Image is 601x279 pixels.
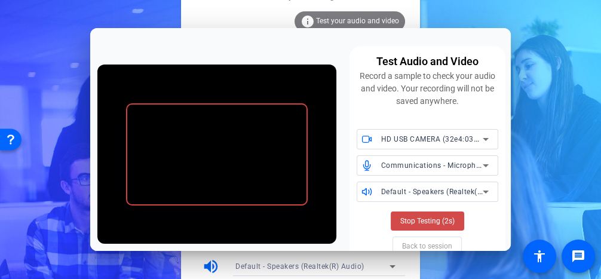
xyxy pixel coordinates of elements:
span: Stop Testing (2s) [400,216,455,226]
div: Record a sample to check your audio and video. Your recording will not be saved anywhere. [357,70,498,108]
mat-icon: info [300,14,315,29]
button: Stop Testing (2s) [391,211,464,231]
mat-icon: volume_up [202,257,220,275]
span: Default - Speakers (Realtek(R) Audio) [381,186,510,196]
span: Test your audio and video [316,17,399,25]
span: Default - Speakers (Realtek(R) Audio) [235,262,364,271]
mat-icon: accessibility [532,249,547,263]
span: HD USB CAMERA (32e4:0317) [381,134,486,143]
mat-icon: message [571,249,585,263]
div: Test Audio and Video [376,53,479,70]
